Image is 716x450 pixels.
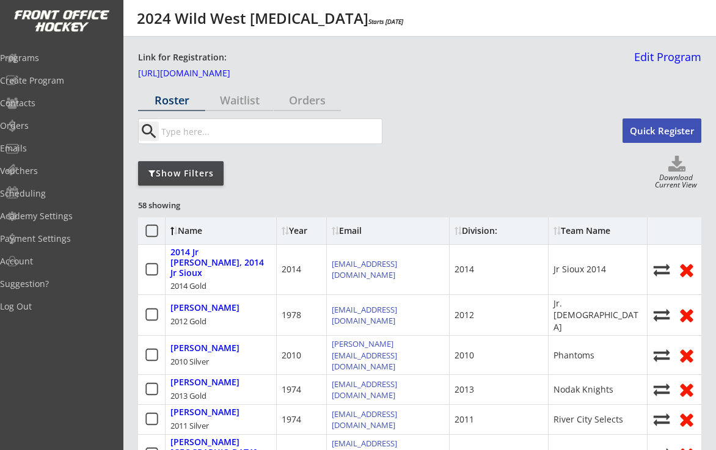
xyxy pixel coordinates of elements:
div: Nodak Knights [553,383,613,396]
div: Division: [455,227,497,235]
a: Edit Program [629,51,701,73]
div: 2010 Silver [170,356,209,367]
div: Link for Registration: [138,51,228,64]
div: 2014 Jr [PERSON_NAME], 2014 Jr Sioux [170,247,271,278]
button: Move player [652,347,671,363]
a: [URL][DOMAIN_NAME] [138,69,260,82]
div: Waitlist [206,95,273,106]
a: [PERSON_NAME][EMAIL_ADDRESS][DOMAIN_NAME] [332,338,397,371]
button: Click to download full roster. Your browser settings may try to block it, check your security set... [652,156,701,174]
div: Email [332,227,442,235]
button: Move player [652,411,671,427]
button: search [139,122,159,141]
div: 2024 Wild West [MEDICAL_DATA] [137,11,403,26]
div: 2013 Gold [170,390,206,401]
div: 2011 Silver [170,420,209,431]
button: Quick Register [623,118,701,143]
a: [EMAIL_ADDRESS][DOMAIN_NAME] [332,258,397,280]
div: Roster [138,95,205,106]
div: Phantoms [553,349,594,361]
button: Move player [652,381,671,397]
div: Team Name [553,227,610,235]
div: 2014 [455,263,474,275]
a: [EMAIL_ADDRESS][DOMAIN_NAME] [332,379,397,401]
div: 2014 Gold [170,280,206,291]
div: 2010 [282,349,301,361]
div: Download Current View [651,174,701,191]
button: Move player [652,261,671,278]
div: Name [170,227,270,235]
div: [PERSON_NAME] [170,303,239,313]
div: 1978 [282,309,301,321]
div: [PERSON_NAME] [170,343,239,354]
a: [EMAIL_ADDRESS][DOMAIN_NAME] [332,304,397,326]
div: 1974 [282,383,301,396]
div: Year [282,227,321,235]
div: 2014 [282,263,301,275]
button: Remove from roster (no refund) [677,346,696,365]
em: Starts [DATE] [368,17,403,26]
img: FOH%20White%20Logo%20Transparent.png [13,10,110,32]
div: [PERSON_NAME] [170,377,239,388]
div: 2011 [455,413,474,426]
div: 2012 [455,309,474,321]
div: 58 showing [138,200,226,211]
input: Type here... [159,119,382,143]
div: [PERSON_NAME] [170,407,239,418]
a: [EMAIL_ADDRESS][DOMAIN_NAME] [332,408,397,430]
div: 2012 Gold [170,316,206,327]
button: Remove from roster (no refund) [677,260,696,279]
button: Remove from roster (no refund) [677,305,696,324]
div: Jr Sioux 2014 [553,263,606,275]
div: 2010 [455,349,474,361]
button: Move player [652,307,671,323]
div: Jr. [DEMOGRAPHIC_DATA] [553,297,642,333]
button: Remove from roster (no refund) [677,380,696,399]
div: 2013 [455,383,474,396]
div: River City Selects [553,413,623,426]
div: Show Filters [138,167,224,180]
div: 1974 [282,413,301,426]
button: Remove from roster (no refund) [677,410,696,429]
div: Orders [274,95,341,106]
